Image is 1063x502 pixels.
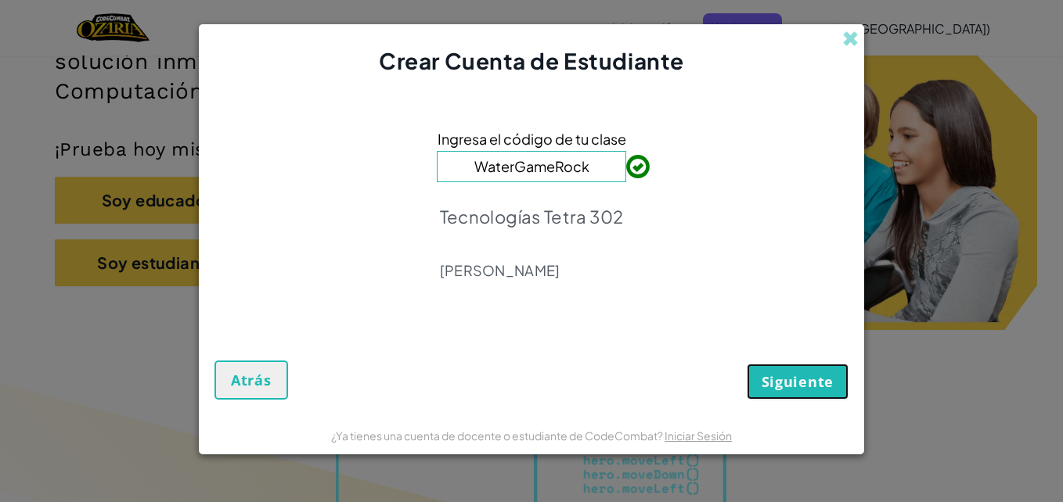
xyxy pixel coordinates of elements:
a: Iniciar Sesión [665,428,732,443]
p: [PERSON_NAME] [440,261,624,280]
button: Atrás [214,360,288,400]
button: Siguiente [747,364,849,400]
span: Siguiente [762,372,834,391]
span: Atrás [231,371,272,389]
p: Tecnologías Tetra 302 [440,206,624,228]
span: Ingresa el código de tu clase [438,127,626,150]
span: Crear Cuenta de Estudiante [379,47,684,74]
span: ¿Ya tienes una cuenta de docente o estudiante de CodeCombat? [331,428,665,443]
